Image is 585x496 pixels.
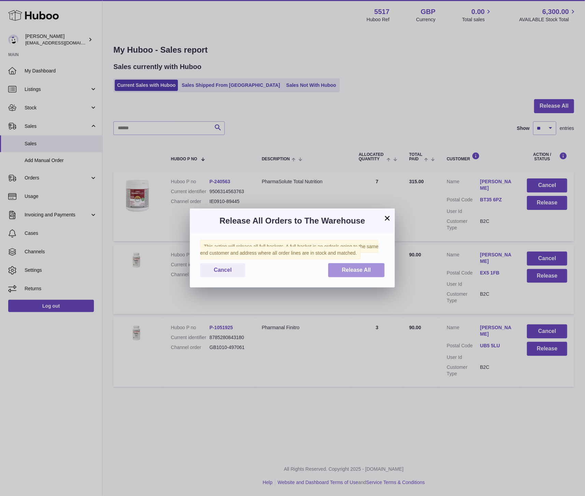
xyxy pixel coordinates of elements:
[200,215,385,226] h3: Release All Orders to The Warehouse
[200,263,245,277] button: Cancel
[214,267,232,273] span: Cancel
[328,263,385,277] button: Release All
[342,267,371,273] span: Release All
[383,214,391,222] button: ×
[200,240,378,259] span: This action will release all full baskets. A full basket is an order/s going to the same end cust...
